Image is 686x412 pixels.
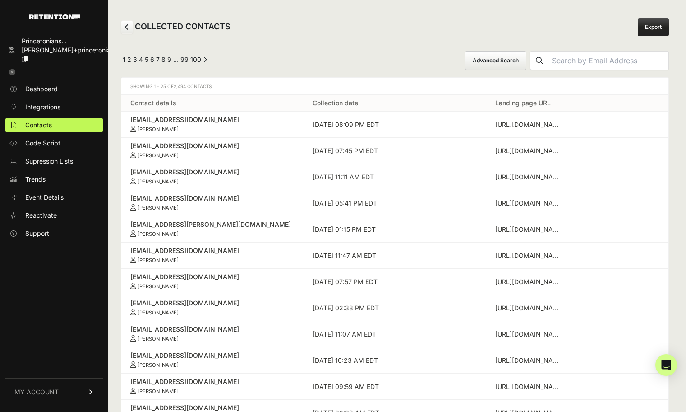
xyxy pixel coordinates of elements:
a: Support [5,226,103,241]
td: [DATE] 10:23 AM EDT [304,347,486,374]
a: Page 7 [156,56,160,63]
span: … [173,56,179,63]
span: Code Script [25,139,60,148]
a: Landing page URL [495,99,551,107]
input: Search by Email Address [548,51,668,70]
a: [EMAIL_ADDRESS][DOMAIN_NAME] [PERSON_NAME] [130,351,295,368]
small: [PERSON_NAME] [138,126,179,132]
a: Page 6 [150,56,154,63]
span: Contacts [25,121,52,130]
h2: COLLECTED CONTACTS [121,20,230,34]
a: Page 9 [167,56,171,63]
td: [DATE] 11:11 AM EDT [304,164,486,190]
div: [EMAIL_ADDRESS][DOMAIN_NAME] [130,351,295,360]
small: [PERSON_NAME] [138,362,179,368]
div: Princetonians... [22,37,120,46]
a: Contacts [5,118,103,132]
button: Advanced Search [465,51,526,70]
td: [DATE] 02:38 PM EDT [304,295,486,321]
span: Reactivate [25,211,57,220]
div: https://princetoniansforfreespeech.org/blogs/news/the-four-i-s-of-oppression-inside-dei-training-... [495,304,563,313]
a: [EMAIL_ADDRESS][DOMAIN_NAME] [PERSON_NAME] [130,299,295,316]
span: MY ACCOUNT [14,388,59,397]
small: [PERSON_NAME] [138,388,179,394]
div: https://princetoniansforfreespeech.org/blogs/news/the-four-i-s-of-oppression-inside-dei-training-... [495,330,563,339]
a: Page 2 [127,56,131,63]
a: [EMAIL_ADDRESS][DOMAIN_NAME] [PERSON_NAME] [130,194,295,211]
a: MY ACCOUNT [5,378,103,406]
small: [PERSON_NAME] [138,231,179,237]
div: [EMAIL_ADDRESS][DOMAIN_NAME] [130,115,295,124]
small: [PERSON_NAME] [138,336,179,342]
div: Pagination [121,55,207,66]
div: [EMAIL_ADDRESS][DOMAIN_NAME] [130,299,295,308]
div: https://princetoniansforfreespeech.org/blogs/news/nuance-in-the-distraction-age-college-students-... [495,356,563,365]
a: Integrations [5,100,103,114]
td: [DATE] 07:57 PM EDT [304,269,486,295]
a: Page 8 [161,56,166,63]
a: Export [638,18,669,36]
a: Page 99 [180,56,189,63]
a: [EMAIL_ADDRESS][PERSON_NAME][DOMAIN_NAME] [PERSON_NAME] [130,220,295,237]
td: [DATE] 05:41 PM EDT [304,190,486,216]
span: Trends [25,175,46,184]
div: https://princetoniansforfreespeech.org/blogs/news/the-four-i-s-of-oppression-inside-dei-training-... [495,120,563,129]
a: Page 5 [145,56,148,63]
td: [DATE] 07:45 PM EDT [304,138,486,164]
td: [DATE] 11:47 AM EDT [304,243,486,269]
td: [DATE] 09:59 AM EDT [304,374,486,400]
a: Collection date [313,99,358,107]
a: Contact details [130,99,176,107]
div: https://princetoniansforfreespeech.org/blogs/news/the-four-i-s-of-oppression-inside-dei-training-... [495,277,563,286]
a: Supression Lists [5,154,103,169]
small: [PERSON_NAME] [138,152,179,159]
div: [EMAIL_ADDRESS][DOMAIN_NAME] [130,141,295,150]
small: [PERSON_NAME] [138,257,179,263]
small: [PERSON_NAME] [138,205,179,211]
div: [EMAIL_ADDRESS][DOMAIN_NAME] [130,168,295,177]
span: [PERSON_NAME]+princetonian... [22,46,120,54]
div: Open Intercom Messenger [655,354,677,376]
a: [EMAIL_ADDRESS][DOMAIN_NAME] [PERSON_NAME] [130,115,295,132]
a: Trends [5,172,103,187]
a: Princetonians... [PERSON_NAME]+princetonian... [5,34,103,66]
a: [EMAIL_ADDRESS][DOMAIN_NAME] [PERSON_NAME] [130,141,295,159]
a: Code Script [5,136,103,150]
span: Integrations [25,103,60,112]
a: [EMAIL_ADDRESS][DOMAIN_NAME] [PERSON_NAME] [130,246,295,263]
a: Page 100 [190,56,201,63]
span: Dashboard [25,84,58,94]
img: Retention.com [29,14,80,19]
div: [EMAIL_ADDRESS][PERSON_NAME][DOMAIN_NAME] [130,220,295,229]
a: Reactivate [5,208,103,223]
small: [PERSON_NAME] [138,178,179,185]
td: [DATE] 01:15 PM EDT [304,216,486,243]
div: https://princetoniansforfreespeech.org/blogs/news/nuance-in-the-distraction-age-college-students-... [495,146,563,155]
div: https://princetoniansforfreespeech.org/blogs/national-free-speech-news-commentary-3/college-age-j... [495,173,563,182]
a: Event Details [5,190,103,205]
a: [EMAIL_ADDRESS][DOMAIN_NAME] [PERSON_NAME] [130,272,295,290]
div: https://princetoniansforfreespeech.org/blogs/news/the-four-i-s-of-oppression-inside-dei-training-... [495,251,563,260]
small: [PERSON_NAME] [138,283,179,290]
div: https://princetoniansforfreespeech.org/blogs/news/2025-a-breakthrough-year-for-free-speech-on-campus [495,199,563,208]
div: [EMAIL_ADDRESS][DOMAIN_NAME] [130,377,295,386]
span: Event Details [25,193,64,202]
td: [DATE] 11:07 AM EDT [304,321,486,347]
div: [EMAIL_ADDRESS][DOMAIN_NAME] [130,325,295,334]
span: Support [25,229,49,238]
span: Supression Lists [25,157,73,166]
div: https://princetoniansforfreespeech.org/blogs/news/the-four-i-s-of-oppression-inside-dei-training-... [495,225,563,234]
div: [EMAIL_ADDRESS][DOMAIN_NAME] [130,272,295,281]
a: Page 3 [133,56,137,63]
div: https://princetoniansforfreespeech.org/blogs/news/the-four-i-s-of-oppression-inside-dei-training-... [495,382,563,391]
a: Page 4 [139,56,143,63]
a: Dashboard [5,82,103,96]
span: Showing 1 - 25 of [130,84,213,89]
span: 2,494 Contacts. [174,84,213,89]
a: [EMAIL_ADDRESS][DOMAIN_NAME] [PERSON_NAME] [130,377,295,394]
div: [EMAIL_ADDRESS][DOMAIN_NAME] [130,246,295,255]
small: [PERSON_NAME] [138,309,179,316]
td: [DATE] 08:09 PM EDT [304,112,486,138]
em: Page 1 [123,56,125,63]
div: [EMAIL_ADDRESS][DOMAIN_NAME] [130,194,295,203]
